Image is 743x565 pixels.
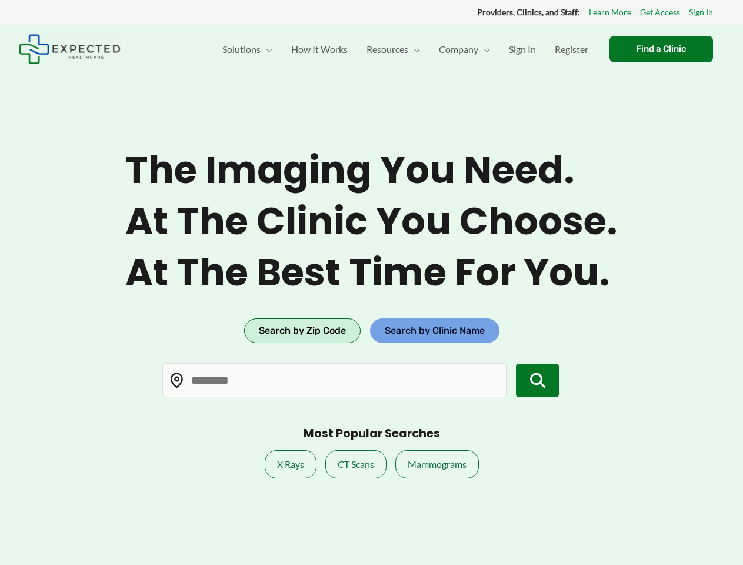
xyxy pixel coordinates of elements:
span: Menu Toggle [261,29,272,70]
a: Sign In [689,5,713,20]
h3: Most Popular Searches [304,427,440,441]
a: Mammograms [395,450,479,478]
button: Search by Clinic Name [370,318,499,343]
a: Sign In [499,29,545,70]
strong: Providers, Clinics, and Staff: [477,7,580,17]
a: Learn More [589,5,631,20]
a: Get Access [640,5,680,20]
nav: Primary Site Navigation [213,29,598,70]
span: Resources [366,29,408,70]
a: CompanyMenu Toggle [429,29,499,70]
span: Company [439,29,478,70]
span: At the clinic you choose. [125,199,618,244]
span: At the best time for you. [125,250,618,295]
a: X Rays [265,450,316,478]
span: Menu Toggle [478,29,490,70]
a: SolutionsMenu Toggle [213,29,282,70]
span: Sign In [509,29,536,70]
a: CT Scans [325,450,387,478]
img: Expected Healthcare Logo - side, dark font, small [19,34,121,64]
a: Register [545,29,598,70]
span: How It Works [291,29,348,70]
a: How It Works [282,29,357,70]
span: The imaging you need. [125,148,618,193]
span: Register [555,29,588,70]
a: Find a Clinic [609,36,713,62]
span: Menu Toggle [408,29,420,70]
img: Location pin [169,373,185,388]
a: ResourcesMenu Toggle [357,29,429,70]
button: Search by Zip Code [244,318,361,343]
span: Solutions [222,29,261,70]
